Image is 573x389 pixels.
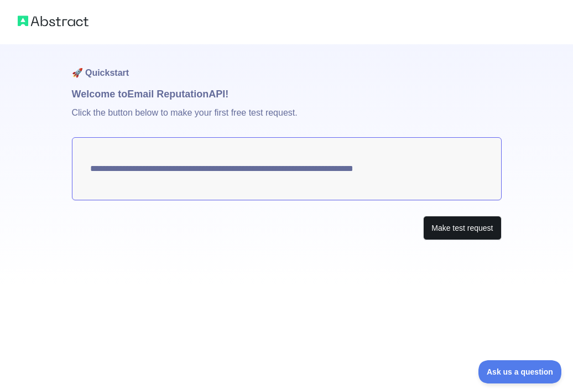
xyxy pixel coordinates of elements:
img: Abstract logo [18,13,88,29]
iframe: Toggle Customer Support [478,360,562,383]
button: Make test request [423,216,501,241]
p: Click the button below to make your first free test request. [72,102,502,137]
h1: 🚀 Quickstart [72,44,502,86]
h1: Welcome to Email Reputation API! [72,86,502,102]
